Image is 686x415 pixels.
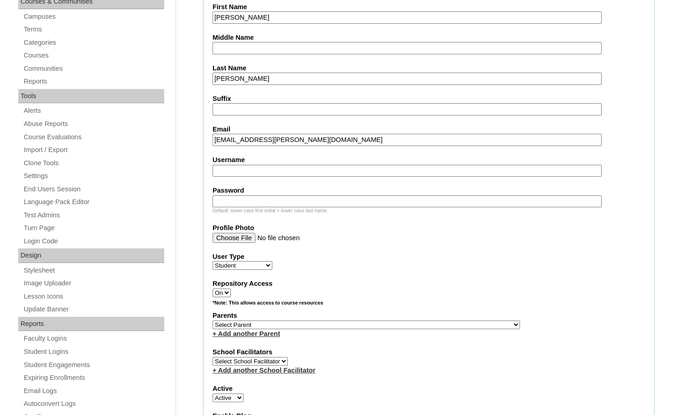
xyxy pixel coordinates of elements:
a: Stylesheet [23,265,164,276]
a: Student Engagements [23,359,164,371]
a: Clone Tools [23,158,164,169]
label: First Name [213,2,645,12]
a: Login Code [23,236,164,247]
div: Tools [18,89,164,104]
a: Course Evaluations [23,131,164,143]
a: End Users Session [23,184,164,195]
label: Password [213,186,645,195]
a: Categories [23,37,164,48]
div: Default: lower case first initial + lower case last name. [213,207,645,214]
a: Courses [23,50,164,61]
a: Settings [23,170,164,182]
a: Turn Page [23,222,164,234]
a: Language Pack Editor [23,196,164,208]
a: Import / Export [23,144,164,156]
label: School Facilitators [213,347,645,357]
a: Alerts [23,105,164,116]
label: Profile Photo [213,223,645,233]
label: Email [213,125,645,134]
a: Image Uploader [23,278,164,289]
a: Terms [23,24,164,35]
div: Reports [18,317,164,331]
a: Lesson Icons [23,291,164,302]
label: Repository Access [213,279,645,289]
a: Update Banner [23,304,164,315]
a: Campuses [23,11,164,22]
label: Parents [213,311,645,320]
a: Test Admins [23,210,164,221]
a: Faculty Logins [23,333,164,344]
label: Middle Name [213,33,645,42]
a: Reports [23,76,164,87]
label: User Type [213,252,645,262]
label: Suffix [213,94,645,104]
a: + Add another Parent [213,330,280,337]
a: Autoconvert Logs [23,398,164,410]
a: Communities [23,63,164,74]
label: Active [213,384,645,394]
label: Last Name [213,63,645,73]
a: Abuse Reports [23,118,164,130]
a: + Add another School Facilitator [213,367,315,374]
label: Username [213,155,645,165]
div: Design [18,248,164,263]
div: *Note: This allows access to course resources [213,299,645,311]
a: Expiring Enrollments [23,372,164,383]
a: Student Logins [23,346,164,357]
a: Email Logs [23,385,164,397]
